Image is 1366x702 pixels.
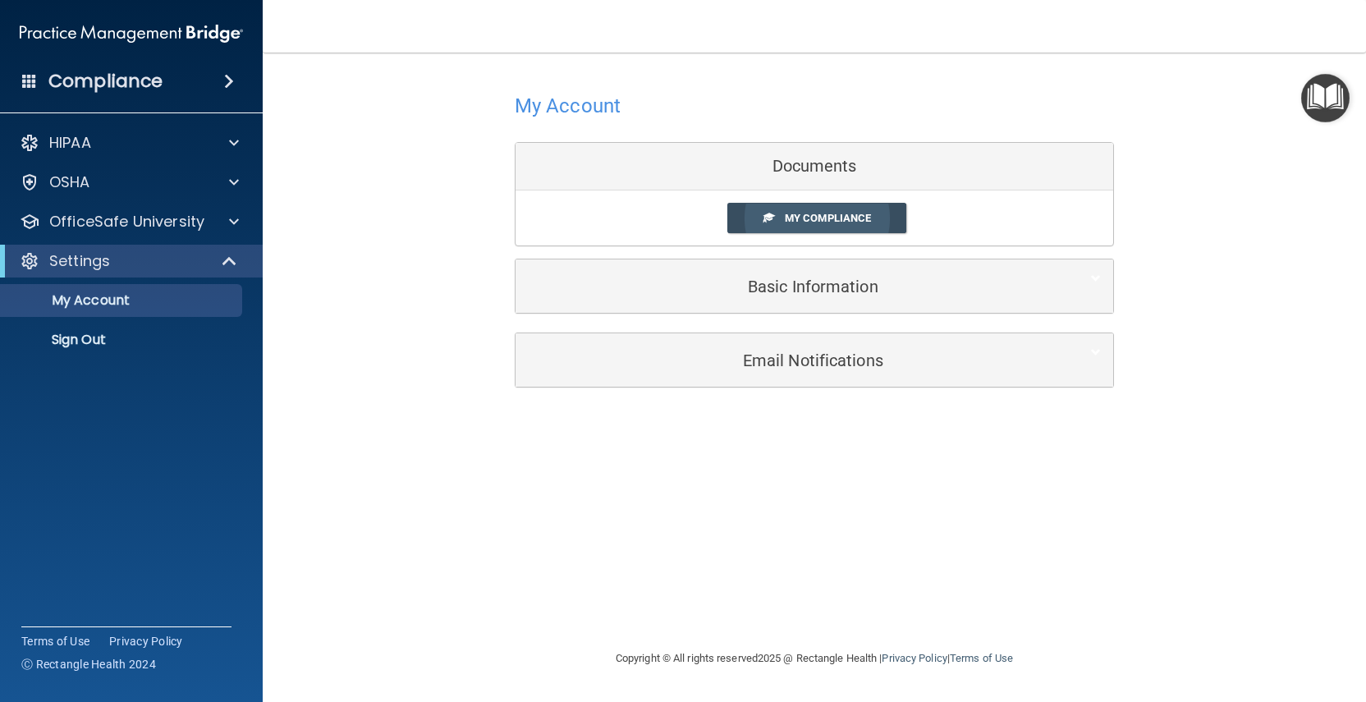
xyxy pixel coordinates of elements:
a: Basic Information [528,268,1101,305]
a: OSHA [20,172,239,192]
a: OfficeSafe University [20,212,239,232]
h5: Email Notifications [528,351,1051,369]
img: PMB logo [20,17,243,50]
div: Documents [516,143,1113,190]
div: Copyright © All rights reserved 2025 @ Rectangle Health | | [515,632,1114,685]
a: Privacy Policy [882,652,947,664]
a: Terms of Use [950,652,1013,664]
a: Email Notifications [528,342,1101,379]
span: My Compliance [785,212,871,224]
h5: Basic Information [528,278,1051,296]
p: OfficeSafe University [49,212,204,232]
span: Ⓒ Rectangle Health 2024 [21,656,156,672]
a: Settings [20,251,238,271]
p: Settings [49,251,110,271]
p: My Account [11,292,235,309]
a: Terms of Use [21,633,89,649]
p: Sign Out [11,332,235,348]
p: HIPAA [49,133,91,153]
h4: My Account [515,95,621,117]
p: OSHA [49,172,90,192]
a: Privacy Policy [109,633,183,649]
h4: Compliance [48,70,163,93]
a: HIPAA [20,133,239,153]
button: Open Resource Center [1301,74,1350,122]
